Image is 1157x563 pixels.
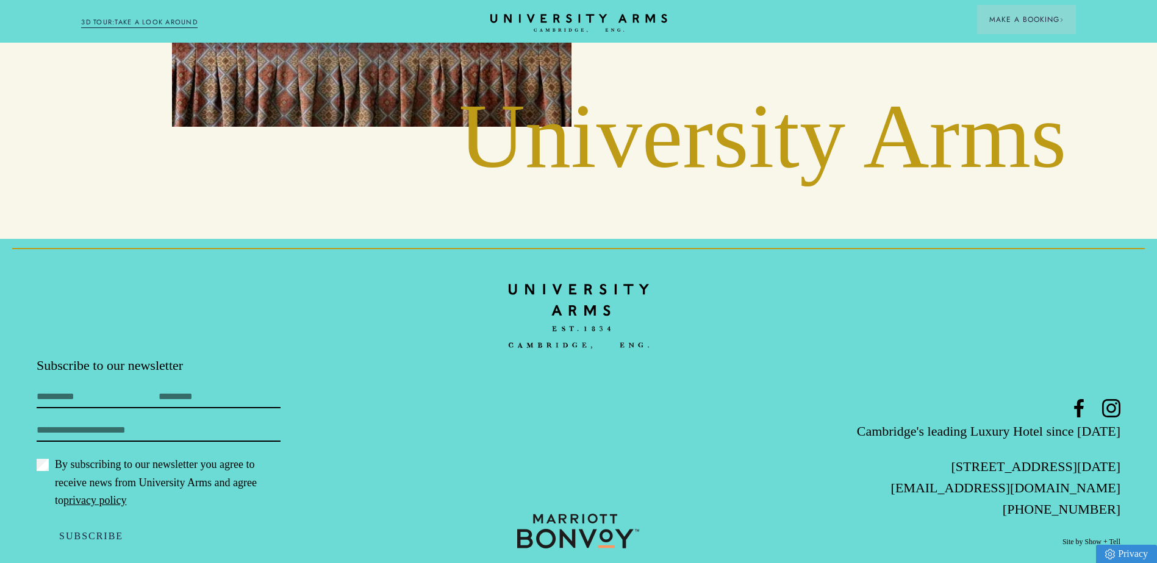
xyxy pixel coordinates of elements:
a: Site by Show + Tell [1062,537,1120,547]
p: Subscribe to our newsletter [37,356,398,375]
img: bc90c398f2f6aa16c3ede0e16ee64a97.svg [509,275,649,357]
a: Instagram [1102,399,1120,417]
img: Privacy [1105,549,1115,559]
a: [EMAIL_ADDRESS][DOMAIN_NAME] [891,480,1120,495]
button: Subscribe [37,523,146,549]
img: 0b373a9250846ddb45707c9c41e4bd95.svg [517,514,639,548]
a: 3D TOUR:TAKE A LOOK AROUND [81,17,198,28]
img: Arrow icon [1059,18,1064,22]
a: Home [490,14,667,33]
input: By subscribing to our newsletter you agree to receive news from University Arms and agree topriva... [37,459,49,471]
p: [STREET_ADDRESS][DATE] [759,456,1120,477]
label: By subscribing to our newsletter you agree to receive news from University Arms and agree to [37,456,281,509]
a: Privacy [1096,545,1157,563]
a: Home [509,275,649,356]
span: Make a Booking [989,14,1064,25]
p: Cambridge's leading Luxury Hotel since [DATE] [759,420,1120,442]
a: Facebook [1070,399,1088,417]
a: privacy policy [63,494,126,506]
button: Make a BookingArrow icon [977,5,1076,34]
a: [PHONE_NUMBER] [1003,501,1120,517]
